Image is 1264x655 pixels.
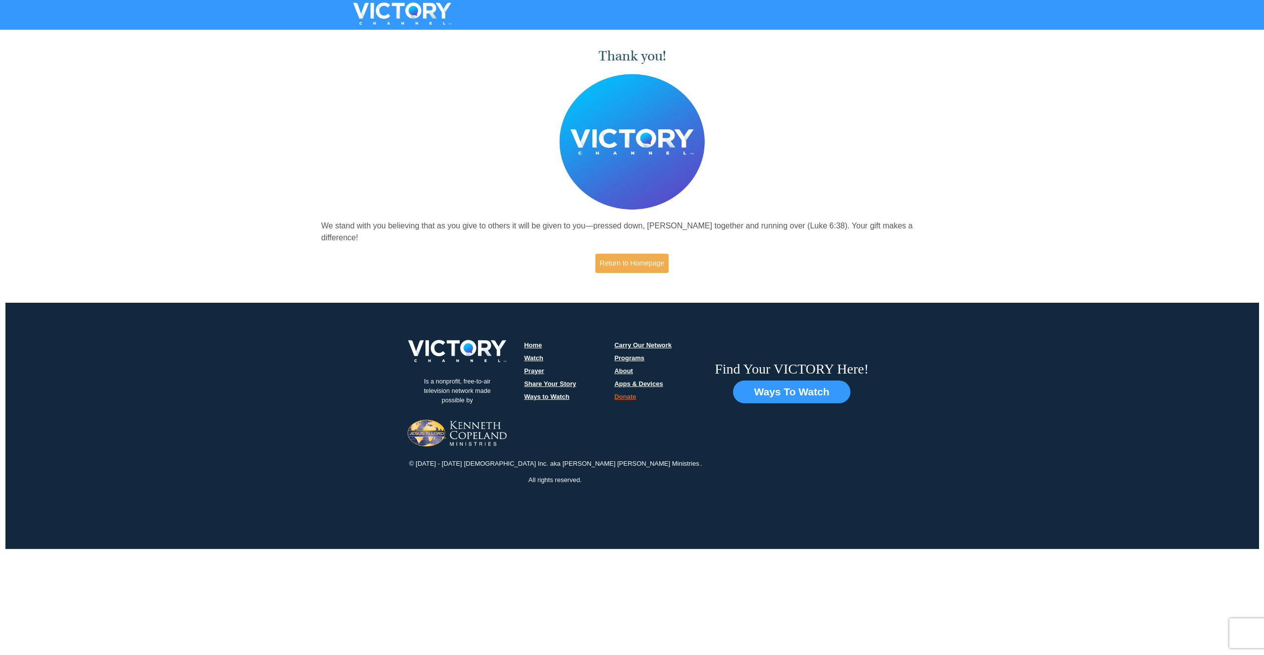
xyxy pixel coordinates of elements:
p: [PERSON_NAME] [PERSON_NAME] Ministries [562,459,700,469]
p: We stand with you believing that as you give to others it will be given to you—pressed down, [PER... [321,220,943,244]
a: Apps & Devices [614,380,663,387]
a: Prayer [524,367,544,375]
img: victory-logo.png [395,340,519,362]
h6: Find Your VICTORY Here! [715,361,869,378]
img: VICTORYTHON - VICTORY Channel [340,2,464,25]
p: aka [549,459,562,469]
a: Share Your Story [524,380,576,387]
img: Believer's Voice of Victory Network [559,74,705,210]
a: Return to Homepage [595,254,669,273]
a: Carry Our Network [614,341,672,349]
p: [DEMOGRAPHIC_DATA] Inc. [463,459,549,469]
h1: Thank you! [321,48,943,64]
div: . [395,451,715,499]
a: About [614,367,633,375]
img: Jesus-is-Lord-logo.png [408,420,507,446]
a: Ways to Watch [524,393,570,400]
p: All rights reserved. [527,475,583,485]
p: © [DATE] - [DATE] [408,459,463,469]
a: Programs [614,354,644,362]
a: Home [524,341,542,349]
a: Donate [614,393,636,400]
a: Watch [524,354,543,362]
p: Is a nonprofit, free-to-air television network made possible by [408,370,507,413]
button: Ways To Watch [733,381,850,403]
